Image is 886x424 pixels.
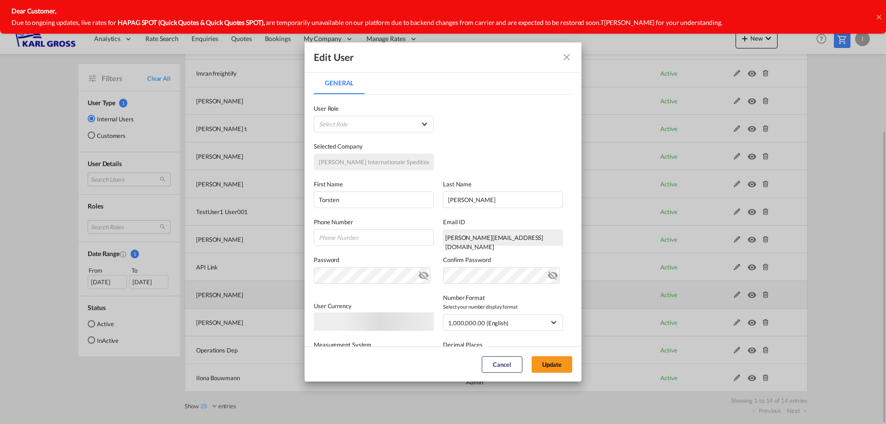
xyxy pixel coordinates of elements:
md-pagination-wrapper: Use the left and right arrow keys to navigate between tabs [314,72,374,94]
input: Last name [443,191,563,208]
label: Phone Number [314,217,434,227]
input: Phone Number [314,229,434,246]
div: Edit User [314,51,354,63]
label: Last Name [443,179,563,189]
div: t.pingel@karlgross.de [443,229,563,246]
label: Selected Company [314,142,434,151]
md-icon: icon-eye-off [418,268,429,279]
label: Password [314,255,434,264]
input: Selected Company [314,154,434,170]
label: Measurement System [314,340,434,349]
md-icon: icon-eye-off [547,268,558,279]
span: Select your number display format [443,302,563,311]
label: Email ID [443,217,563,227]
md-icon: icon-close fg-AAA8AD [561,52,572,63]
label: User Currency [314,302,352,310]
input: First name [314,191,434,208]
md-dialog: General General ... [305,42,581,382]
button: icon-close fg-AAA8AD [557,48,576,66]
label: Number Format [443,293,563,302]
div: 1,000,000.00 (English) [448,319,509,327]
md-select: {{(ctrl.parent.createData.viewShipper && !ctrl.parent.createData.user_data.role_id) ? 'N/A' : 'Se... [314,116,434,132]
button: Update [532,356,572,373]
md-tab-item: General [314,72,365,94]
label: Decimal Places [443,340,563,349]
button: Cancel [482,356,522,373]
label: Confirm Password [443,255,563,264]
label: User Role [314,104,434,113]
label: First Name [314,179,434,189]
